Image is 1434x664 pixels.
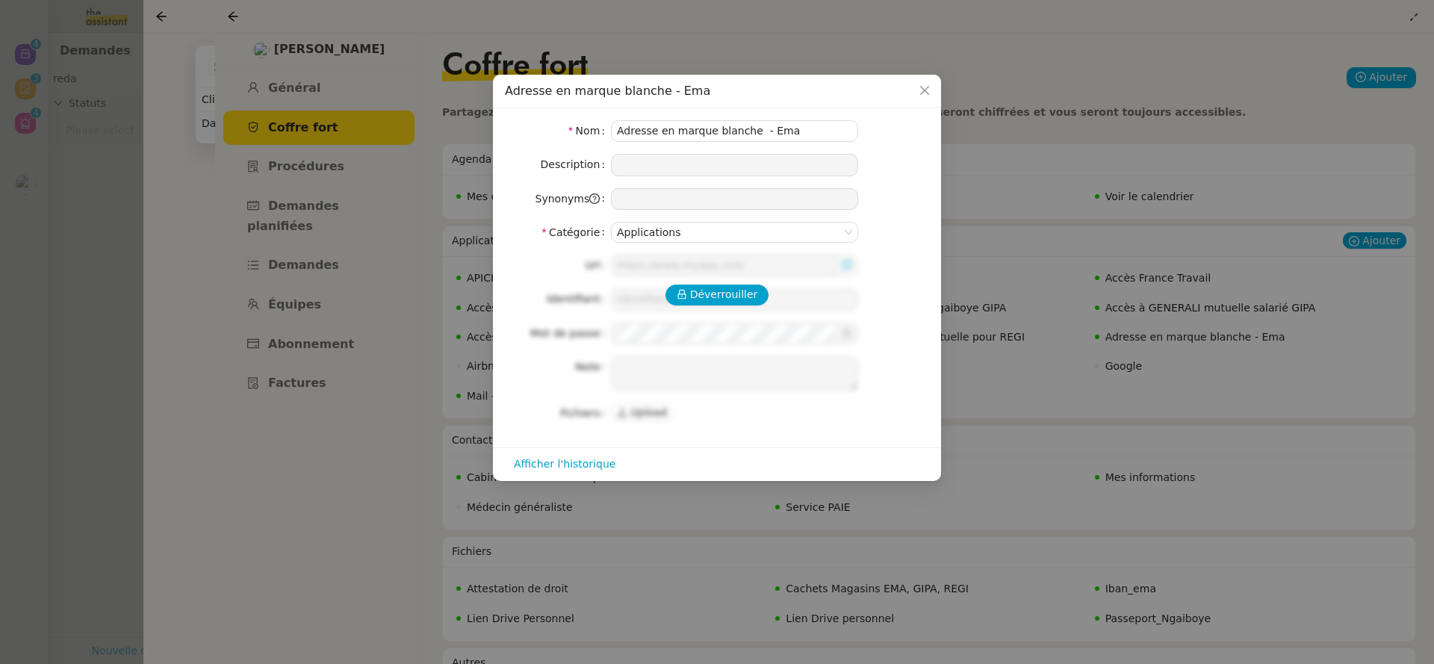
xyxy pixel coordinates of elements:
label: Description [541,154,611,175]
span: Afficher l'historique [514,456,615,473]
label: Nom [568,120,611,141]
span: Synonyms [536,193,600,205]
button: Afficher l'historique [505,454,624,475]
button: Close [908,75,941,108]
nz-select-item: Applications [617,223,852,242]
label: Catégorie [542,222,611,243]
span: Déverrouiller [690,286,758,303]
span: Adresse en marque blanche - Ema [505,84,710,98]
button: Déverrouiller [665,285,769,305]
